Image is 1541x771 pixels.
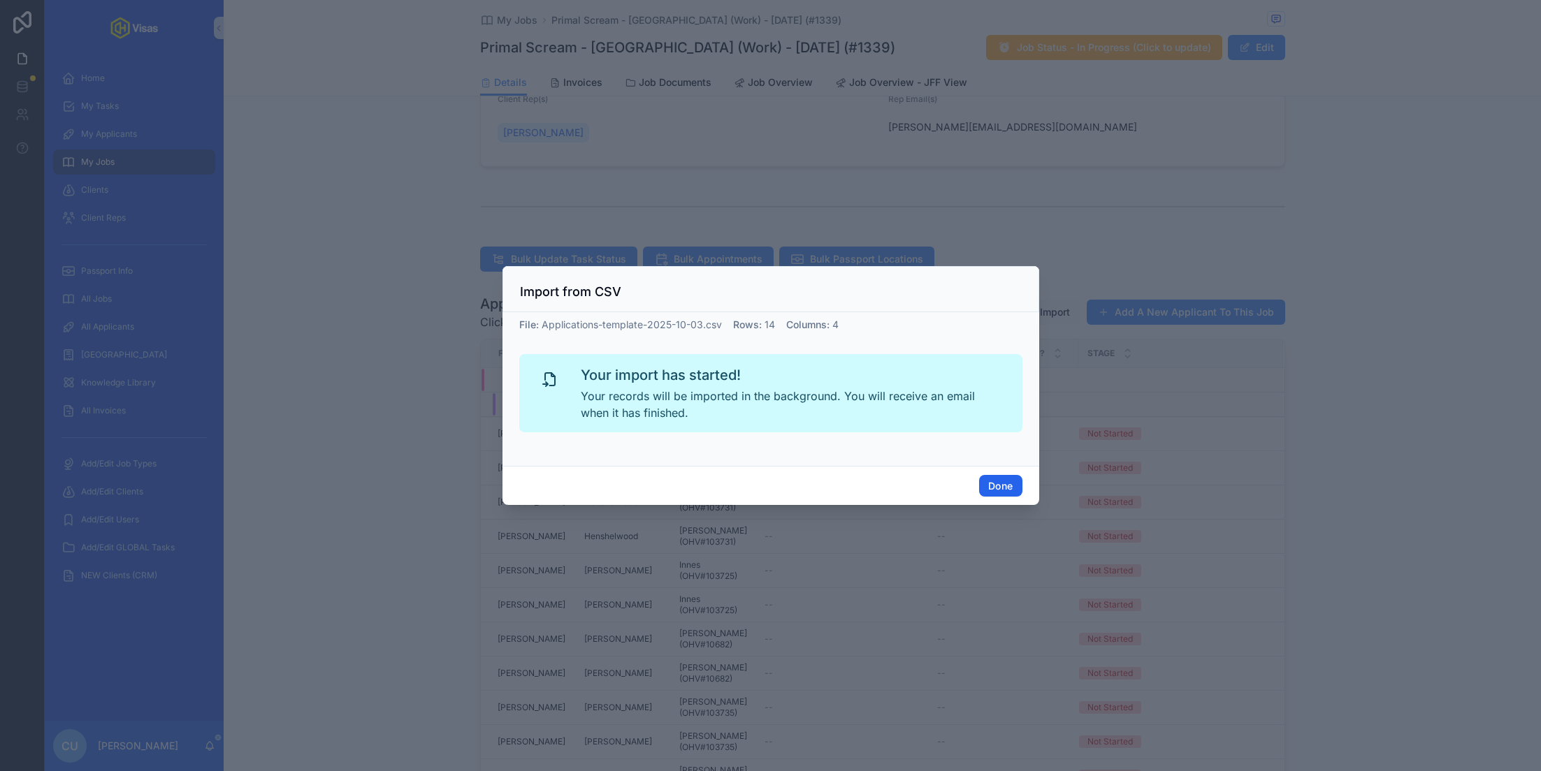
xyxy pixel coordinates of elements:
[542,318,722,330] span: Applications-template-2025-10-03.csv
[765,318,775,330] span: 14
[581,365,1000,385] h2: Your import has started!
[786,318,830,330] span: Columns :
[581,388,1000,421] p: Your records will be imported in the background. You will receive an email when it has finished.
[733,318,762,330] span: Rows :
[519,318,539,330] span: File :
[979,475,1022,497] button: Done
[832,318,839,330] span: 4
[520,284,621,300] h3: Import from CSV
